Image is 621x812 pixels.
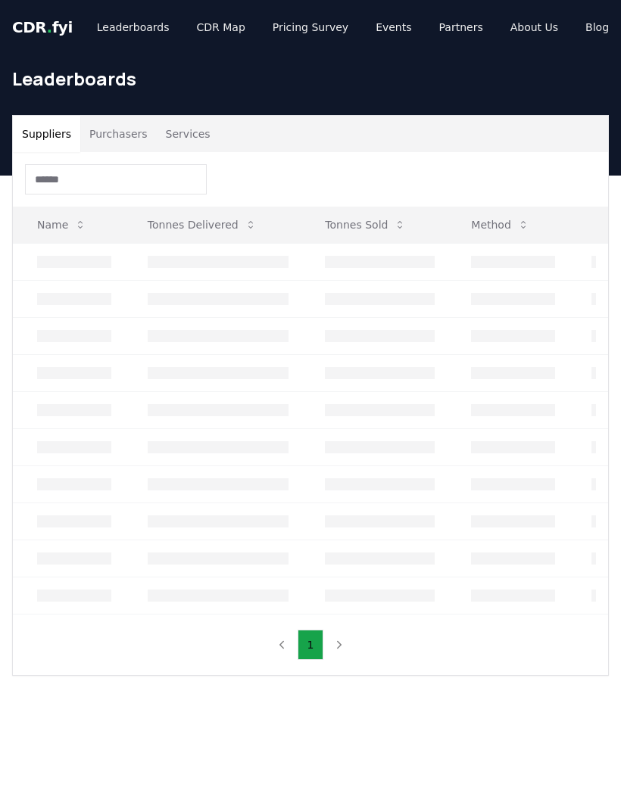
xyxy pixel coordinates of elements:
[85,14,182,41] a: Leaderboards
[12,67,609,91] h1: Leaderboards
[364,14,423,41] a: Events
[498,14,570,41] a: About Us
[298,630,324,660] button: 1
[427,14,495,41] a: Partners
[47,18,52,36] span: .
[12,17,73,38] a: CDR.fyi
[157,116,220,152] button: Services
[13,116,80,152] button: Suppliers
[459,210,541,240] button: Method
[12,18,73,36] span: CDR fyi
[25,210,98,240] button: Name
[261,14,360,41] a: Pricing Survey
[185,14,257,41] a: CDR Map
[136,210,269,240] button: Tonnes Delivered
[313,210,418,240] button: Tonnes Sold
[573,14,621,41] a: Blog
[85,14,621,41] nav: Main
[80,116,157,152] button: Purchasers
